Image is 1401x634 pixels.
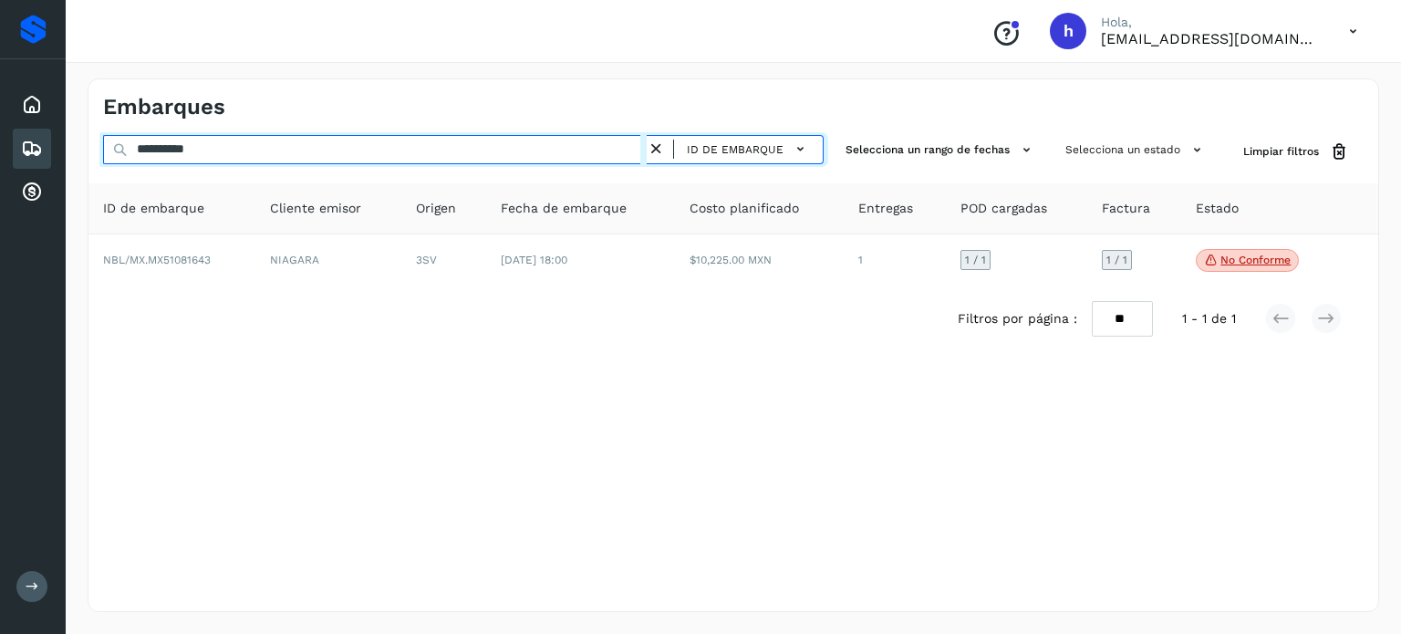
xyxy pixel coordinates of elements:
p: Hola, [1101,15,1320,30]
span: POD cargadas [960,199,1047,218]
span: ID de embarque [103,199,204,218]
button: Selecciona un estado [1058,135,1214,165]
td: 1 [844,234,946,287]
span: Costo planificado [690,199,799,218]
span: Filtros por página : [958,309,1077,328]
span: 1 / 1 [1106,255,1127,265]
button: ID de embarque [681,136,815,162]
button: Selecciona un rango de fechas [838,135,1043,165]
span: 1 - 1 de 1 [1182,309,1236,328]
td: 3SV [401,234,486,287]
span: Fecha de embarque [501,199,627,218]
span: ID de embarque [687,141,784,158]
span: Entregas [858,199,913,218]
span: Estado [1196,199,1239,218]
span: Origen [416,199,456,218]
span: 1 / 1 [965,255,986,265]
span: [DATE] 18:00 [501,254,567,266]
div: Inicio [13,85,51,125]
p: No conforme [1220,254,1291,266]
span: Limpiar filtros [1243,143,1319,160]
h4: Embarques [103,94,225,120]
div: Cuentas por cobrar [13,172,51,213]
button: Limpiar filtros [1229,135,1364,169]
span: NBL/MX.MX51081643 [103,254,211,266]
span: Cliente emisor [270,199,361,218]
td: $10,225.00 MXN [675,234,844,287]
span: Factura [1102,199,1150,218]
td: NIAGARA [255,234,402,287]
div: Embarques [13,129,51,169]
p: hpichardo@karesan.com.mx [1101,30,1320,47]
